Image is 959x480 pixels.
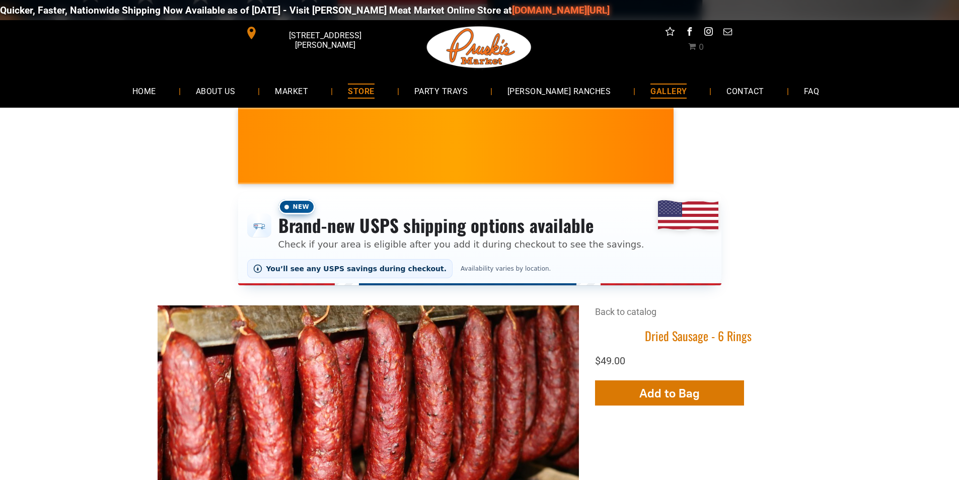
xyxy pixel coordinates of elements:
button: Add to Bag [595,380,744,406]
span: $49.00 [595,355,625,367]
a: FAQ [789,77,834,104]
a: Back to catalog [595,306,656,317]
div: Shipping options announcement [238,192,721,285]
a: Social network [663,25,677,41]
span: Availability varies by location. [458,265,554,272]
p: Check if your area is eligible after you add it during checkout to see the savings. [278,237,644,251]
span: 0 [699,42,704,52]
a: CONTACT [711,77,779,104]
a: ABOUT US [181,77,251,104]
span: You’ll see any USPS savings during checkout. [266,265,447,273]
span: [STREET_ADDRESS][PERSON_NAME] [260,26,390,55]
a: [PERSON_NAME] RANCHES [492,77,626,104]
a: HOME [117,77,171,104]
a: [STREET_ADDRESS][PERSON_NAME] [238,25,392,41]
img: Pruski-s+Market+HQ+Logo2-1920w.png [425,20,534,74]
span: New [278,199,316,214]
a: GALLERY [635,77,702,104]
a: facebook [683,25,696,41]
span: Add to Bag [639,386,700,401]
a: [DOMAIN_NAME][URL] [511,5,609,16]
a: instagram [702,25,715,41]
span: GALLERY [650,84,687,98]
h3: Brand-new USPS shipping options available [278,214,644,236]
h1: Dried Sausage - 6 Rings [595,328,802,344]
a: MARKET [260,77,323,104]
a: email [721,25,734,41]
a: PARTY TRAYS [399,77,483,104]
div: Breadcrumbs [595,305,802,328]
a: STORE [333,77,389,104]
span: [PERSON_NAME] MARKET [673,153,870,169]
